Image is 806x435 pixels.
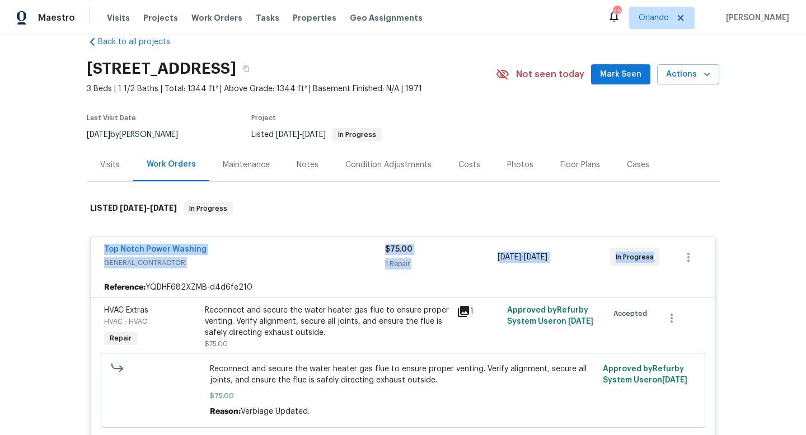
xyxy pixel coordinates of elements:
div: 1 Repair [385,258,498,269]
span: Geo Assignments [350,12,423,23]
span: Reason: [210,408,241,415]
span: [DATE] [87,131,110,139]
div: YQDHF682XZMB-d4d6fe210 [91,277,715,297]
div: Reconnect and secure the water heater gas flue to ensure proper venting. Verify alignment, secure... [205,305,450,338]
span: In Progress [616,252,658,263]
span: [DATE] [302,131,326,139]
span: Project [251,115,276,121]
div: by [PERSON_NAME] [87,128,191,141]
button: Copy Address [236,59,256,79]
h2: [STREET_ADDRESS] [87,63,236,74]
span: Tasks [256,14,279,22]
span: $75.00 [385,245,413,253]
span: [DATE] [662,376,687,384]
span: Repair [105,333,136,344]
a: Back to all projects [87,36,194,48]
span: [DATE] [524,253,547,261]
a: Top Notch Power Washing [104,245,207,253]
span: Not seen today [516,69,584,80]
div: LISTED [DATE]-[DATE]In Progress [87,191,719,226]
b: Reference: [104,282,146,293]
span: Listed [251,131,382,139]
span: In Progress [334,131,381,138]
div: Notes [297,159,318,171]
h6: LISTED [90,202,177,215]
span: Orlando [639,12,669,23]
span: Maestro [38,12,75,23]
span: Visits [107,12,130,23]
span: Reconnect and secure the water heater gas flue to ensure proper venting. Verify alignment, secure... [210,363,597,386]
span: [DATE] [568,318,593,325]
span: In Progress [185,203,232,214]
div: Photos [507,159,533,171]
span: HVAC - HVAC [104,318,147,325]
span: Approved by Refurby System User on [603,365,687,384]
div: Visits [100,159,120,171]
div: 1 [457,305,500,318]
span: [DATE] [120,204,147,212]
div: Work Orders [147,159,196,170]
span: 3 Beds | 1 1/2 Baths | Total: 1344 ft² | Above Grade: 1344 ft² | Basement Finished: N/A | 1971 [87,83,496,94]
span: HVAC Extras [104,306,148,314]
span: - [276,131,326,139]
div: Cases [627,159,649,171]
div: 42 [613,7,621,18]
div: Costs [458,159,480,171]
span: Mark Seen [600,68,641,82]
span: [PERSON_NAME] [721,12,789,23]
span: Work Orders [191,12,242,23]
span: - [120,204,177,212]
div: Floor Plans [560,159,600,171]
span: $75.00 [210,390,597,401]
button: Mark Seen [591,64,650,85]
span: - [498,252,547,263]
span: $75.00 [205,341,228,347]
span: Last Visit Date [87,115,136,121]
span: Properties [293,12,336,23]
span: Projects [143,12,178,23]
span: Actions [666,68,710,82]
span: Approved by Refurby System User on [507,306,593,325]
span: [DATE] [498,253,521,261]
span: GENERAL_CONTRACTOR [104,257,385,268]
div: Maintenance [223,159,270,171]
div: Condition Adjustments [345,159,432,171]
span: Accepted [613,308,652,319]
span: Verbiage Updated. [241,408,310,415]
span: [DATE] [150,204,177,212]
button: Actions [657,64,719,85]
span: [DATE] [276,131,299,139]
